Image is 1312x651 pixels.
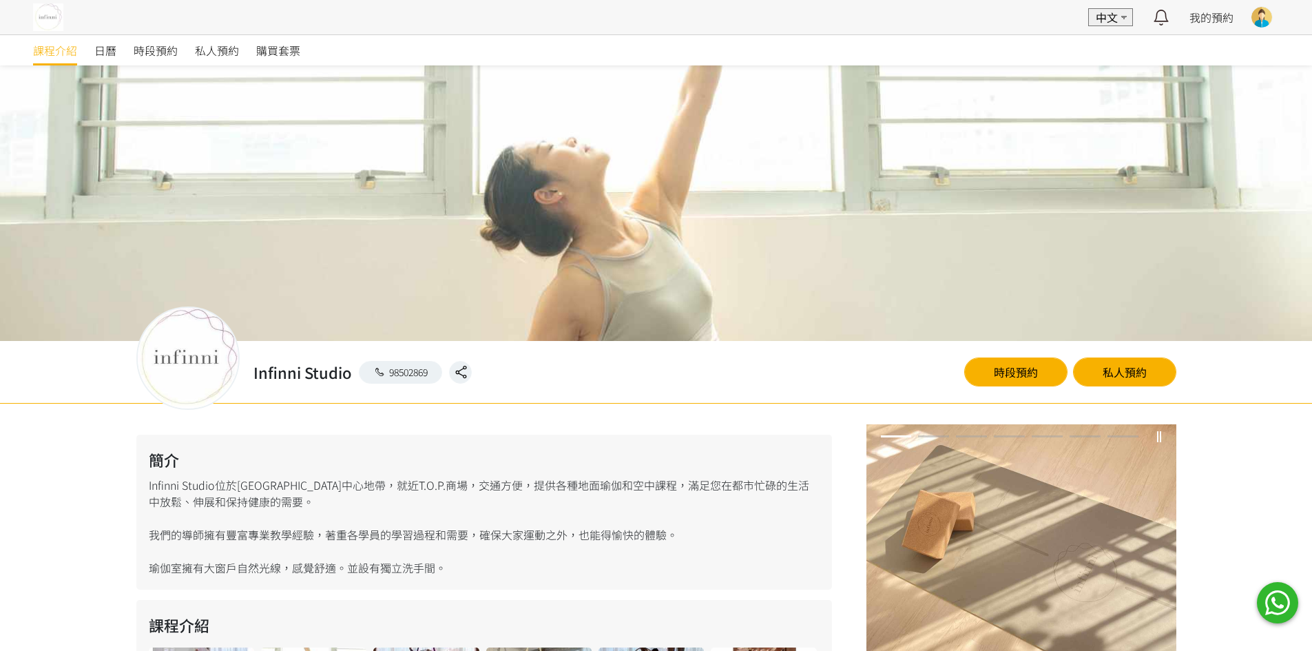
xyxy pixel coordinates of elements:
[149,614,820,637] h2: 課程介紹
[964,358,1068,386] a: 時段預約
[134,35,178,65] a: 時段預約
[253,361,352,384] h2: Infinni Studio
[195,35,239,65] a: 私人預約
[136,435,832,590] div: Infinni Studio位於[GEOGRAPHIC_DATA]中心地帶，就近T.O.P.商場，交通方便，提供各種地面瑜伽和空中課程，滿足您在都市忙碌的生活中放鬆、伸展和保持健康的需要。 我們...
[1073,358,1176,386] a: 私人預約
[256,42,300,59] span: 購買套票
[1189,9,1233,25] a: 我的預約
[149,448,820,471] h2: 簡介
[33,35,77,65] a: 課程介紹
[94,35,116,65] a: 日曆
[359,361,443,384] a: 98502869
[195,42,239,59] span: 私人預約
[256,35,300,65] a: 購買套票
[33,3,63,31] img: UmtSWZRY0gu1lRj4AQWWVd8cpYfWlUk61kPeIg4C.jpg
[134,42,178,59] span: 時段預約
[33,42,77,59] span: 課程介紹
[94,42,116,59] span: 日曆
